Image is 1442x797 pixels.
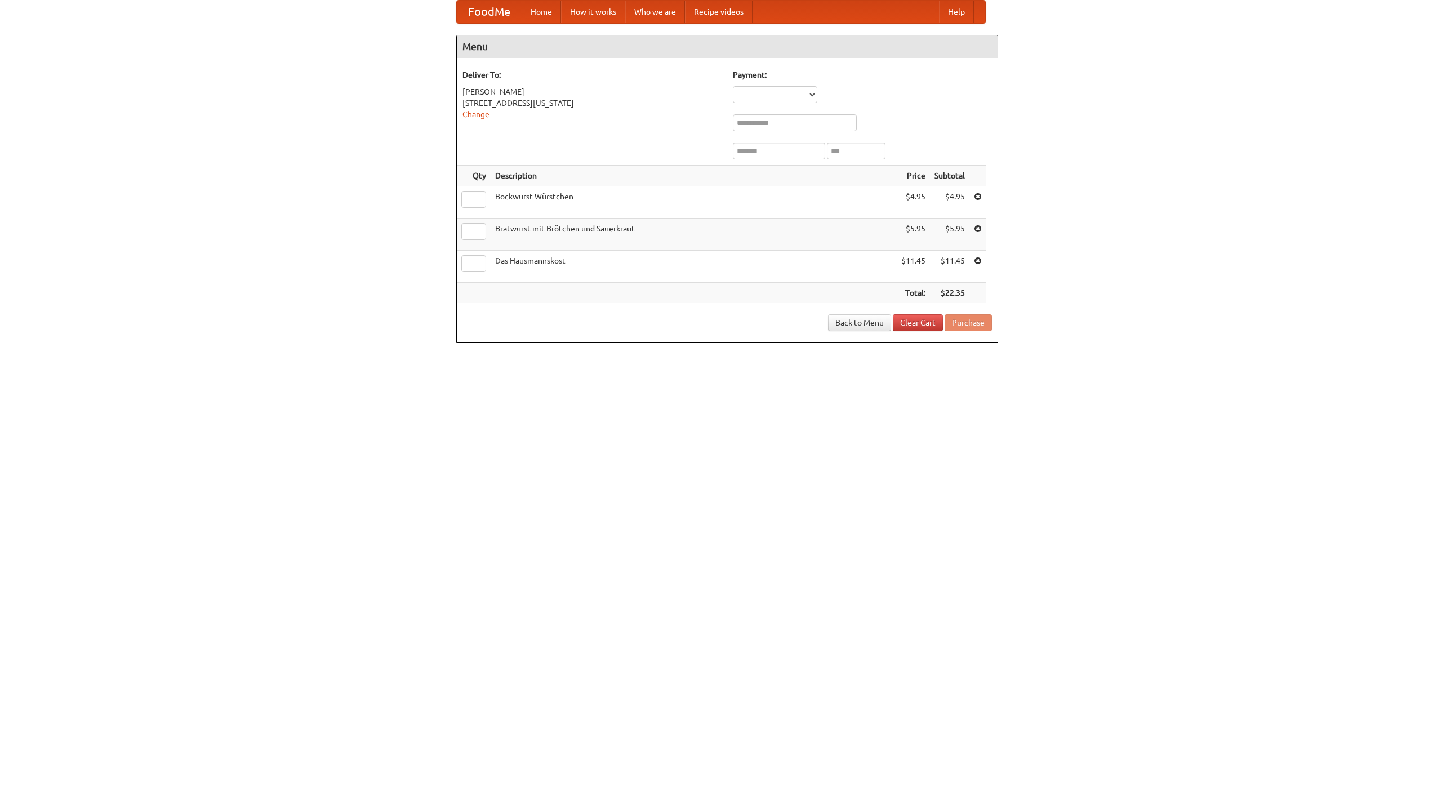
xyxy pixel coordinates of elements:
[897,251,930,283] td: $11.45
[930,166,969,186] th: Subtotal
[491,166,897,186] th: Description
[939,1,974,23] a: Help
[945,314,992,331] button: Purchase
[457,35,998,58] h4: Menu
[491,251,897,283] td: Das Hausmannskost
[733,69,992,81] h5: Payment:
[561,1,625,23] a: How it works
[491,219,897,251] td: Bratwurst mit Brötchen und Sauerkraut
[457,1,522,23] a: FoodMe
[930,283,969,304] th: $22.35
[930,219,969,251] td: $5.95
[522,1,561,23] a: Home
[930,251,969,283] td: $11.45
[897,283,930,304] th: Total:
[893,314,943,331] a: Clear Cart
[625,1,685,23] a: Who we are
[491,186,897,219] td: Bockwurst Würstchen
[457,166,491,186] th: Qty
[462,97,722,109] div: [STREET_ADDRESS][US_STATE]
[462,86,722,97] div: [PERSON_NAME]
[685,1,753,23] a: Recipe videos
[897,219,930,251] td: $5.95
[930,186,969,219] td: $4.95
[897,166,930,186] th: Price
[897,186,930,219] td: $4.95
[462,69,722,81] h5: Deliver To:
[828,314,891,331] a: Back to Menu
[462,110,489,119] a: Change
